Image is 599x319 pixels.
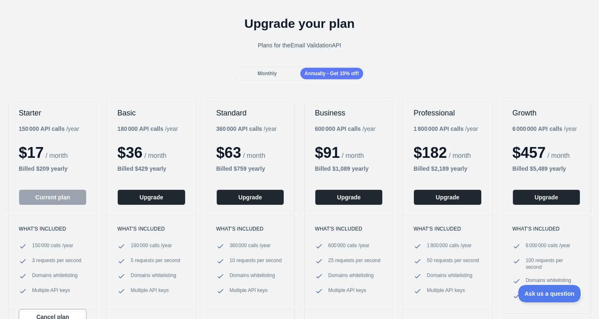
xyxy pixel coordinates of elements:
h2: Business [315,108,383,118]
div: / year [216,125,277,133]
b: 600 000 API calls [315,125,361,132]
h2: Professional [413,108,481,118]
h2: Growth [512,108,580,118]
div: / year [512,125,577,133]
b: 6 000 000 API calls [512,125,562,132]
div: / year [315,125,375,133]
h2: Standard [216,108,284,118]
div: / year [413,125,478,133]
b: 1 800 000 API calls [413,125,463,132]
iframe: Toggle Customer Support [518,285,582,302]
b: 360 000 API calls [216,125,262,132]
